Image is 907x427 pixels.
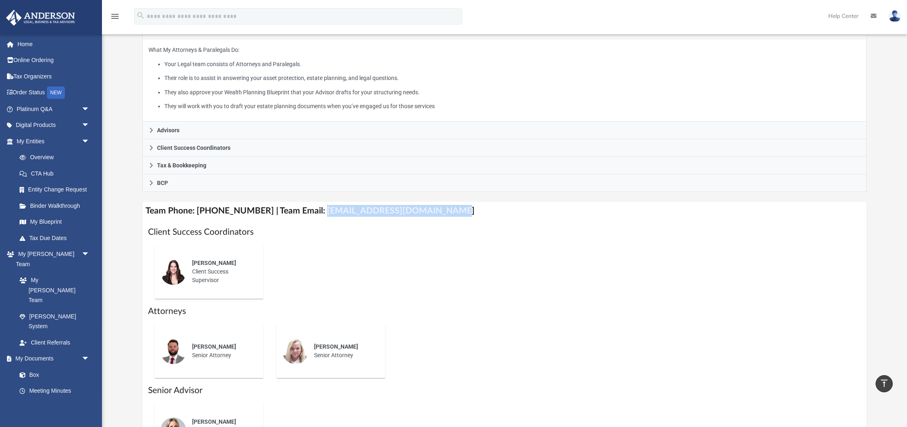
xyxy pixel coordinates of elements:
h1: Attorneys [148,305,861,317]
a: Meeting Minutes [11,383,98,399]
a: Tax & Bookkeeping [142,157,867,174]
div: NEW [47,87,65,99]
li: Their role is to assist in answering your asset protection, estate planning, and legal questions. [164,73,861,83]
a: Client Referrals [11,334,98,351]
a: Tax Organizers [6,68,102,85]
a: BCP [142,174,867,192]
i: search [136,11,145,20]
a: Online Ordering [6,52,102,69]
div: Senior Attorney [186,337,258,365]
span: [PERSON_NAME] [314,343,358,350]
img: thumbnail [160,338,186,364]
a: vertical_align_top [876,375,893,392]
a: Tax Due Dates [11,230,102,246]
a: My [PERSON_NAME] Team [11,272,94,309]
a: Platinum Q&Aarrow_drop_down [6,101,102,117]
div: Client Success Supervisor [186,253,258,290]
a: Client Success Coordinators [142,139,867,157]
li: Your Legal team consists of Attorneys and Paralegals. [164,59,861,69]
a: Home [6,36,102,52]
a: Overview [11,149,102,166]
img: thumbnail [282,338,308,364]
a: CTA Hub [11,165,102,182]
li: They will work with you to draft your estate planning documents when you’ve engaged us for those ... [164,101,861,111]
span: [PERSON_NAME] [192,418,236,425]
img: Anderson Advisors Platinum Portal [4,10,77,26]
h1: Senior Advisor [148,385,861,396]
a: My Blueprint [11,214,98,230]
span: Tax & Bookkeeping [157,162,206,168]
a: [PERSON_NAME] System [11,308,98,334]
a: Advisors [142,122,867,139]
img: User Pic [889,10,901,22]
a: Entity Change Request [11,182,102,198]
li: They also approve your Wealth Planning Blueprint that your Advisor drafts for your structuring ne... [164,87,861,98]
div: Attorneys & Paralegals [142,39,867,122]
h1: Client Success Coordinators [148,226,861,238]
span: arrow_drop_down [82,117,98,134]
i: menu [110,11,120,21]
h4: Team Phone: [PHONE_NUMBER] | Team Email: [EMAIL_ADDRESS][DOMAIN_NAME] [142,202,867,220]
span: Advisors [157,127,179,133]
span: arrow_drop_down [82,101,98,118]
span: [PERSON_NAME] [192,260,236,266]
span: Client Success Coordinators [157,145,230,151]
span: BCP [157,180,168,186]
div: Senior Attorney [308,337,380,365]
span: arrow_drop_down [82,246,98,263]
span: [PERSON_NAME] [192,343,236,350]
span: arrow_drop_down [82,351,98,367]
a: Digital Productsarrow_drop_down [6,117,102,133]
img: thumbnail [160,259,186,285]
a: My Documentsarrow_drop_down [6,351,98,367]
a: Box [11,367,94,383]
a: Forms Library [11,399,94,415]
a: Order StatusNEW [6,85,102,101]
a: My Entitiesarrow_drop_down [6,133,102,149]
a: menu [110,16,120,21]
a: My [PERSON_NAME] Teamarrow_drop_down [6,246,98,272]
i: vertical_align_top [879,378,889,388]
p: What My Attorneys & Paralegals Do: [148,45,861,111]
span: arrow_drop_down [82,133,98,150]
a: Binder Walkthrough [11,198,102,214]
